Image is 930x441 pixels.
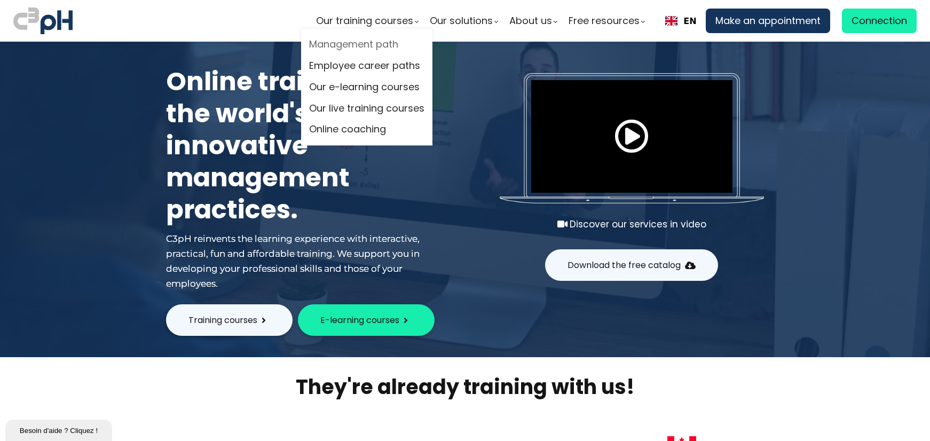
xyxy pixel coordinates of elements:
[569,13,640,29] span: Free resources
[656,9,706,33] div: Language selected: English
[665,16,677,26] img: English flag
[316,13,413,29] span: Our training courses
[545,249,718,281] button: Download the free catalog
[188,313,257,327] span: Training courses
[309,100,424,116] a: Our live training courses
[320,313,399,327] span: E-learning courses
[166,231,444,291] div: C3pH reinvents the learning experience with interactive, practical, fun and affordable training. ...
[5,418,114,441] iframe: chat widget
[309,79,424,95] a: Our e-learning courses
[13,5,73,36] img: C3PH logo
[842,9,917,33] a: Connection
[430,13,493,29] span: Our solutions
[166,304,293,336] button: Training courses
[298,304,435,336] button: E-learning courses
[309,58,424,74] a: Employee career paths
[665,16,697,26] a: EN
[309,122,424,138] a: Online coaching
[706,9,830,33] a: Make an appointment
[166,66,444,226] h1: Online training with the world's 100 most innovative management practices.
[852,13,907,29] span: Connection
[656,9,706,33] div: Language Switcher
[153,373,777,400] h2: They're already training with us!
[309,37,424,53] a: Management path
[715,13,821,29] span: Make an appointment
[568,258,681,272] span: Download the free catalog
[509,13,552,29] span: About us
[500,217,764,232] div: Discover our services in video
